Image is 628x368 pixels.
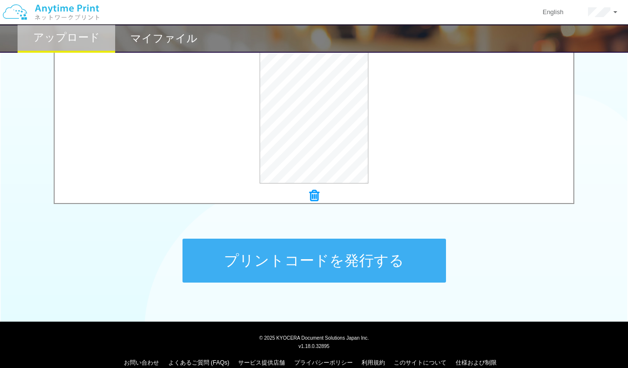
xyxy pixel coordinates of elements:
[362,359,385,366] a: 利用規約
[168,359,229,366] a: よくあるご質問 (FAQs)
[130,33,198,44] h2: マイファイル
[456,359,497,366] a: 仕様および制限
[259,334,369,341] span: © 2025 KYOCERA Document Solutions Japan Inc.
[182,239,446,283] button: プリントコードを発行する
[294,359,353,366] a: プライバシーポリシー
[33,32,100,43] h2: アップロード
[124,359,159,366] a: お問い合わせ
[238,359,285,366] a: サービス提供店舗
[394,359,446,366] a: このサイトについて
[299,343,329,349] span: v1.18.0.32895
